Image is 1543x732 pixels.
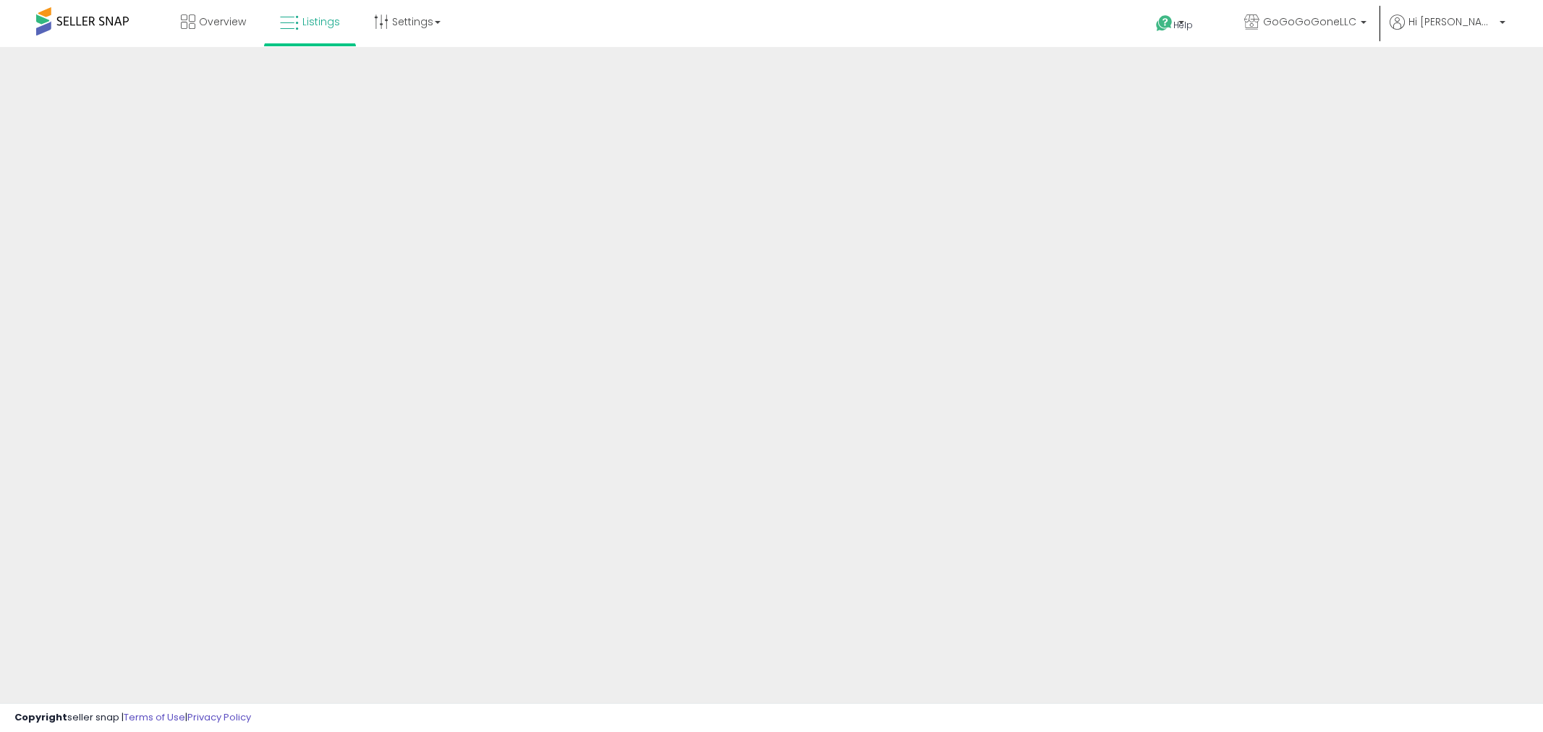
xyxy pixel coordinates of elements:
[1408,14,1495,29] span: Hi [PERSON_NAME]
[1390,14,1505,47] a: Hi [PERSON_NAME]
[1263,14,1356,29] span: GoGoGoGoneLLC
[1173,19,1193,31] span: Help
[302,14,340,29] span: Listings
[1155,14,1173,33] i: Get Help
[1144,4,1221,47] a: Help
[199,14,246,29] span: Overview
